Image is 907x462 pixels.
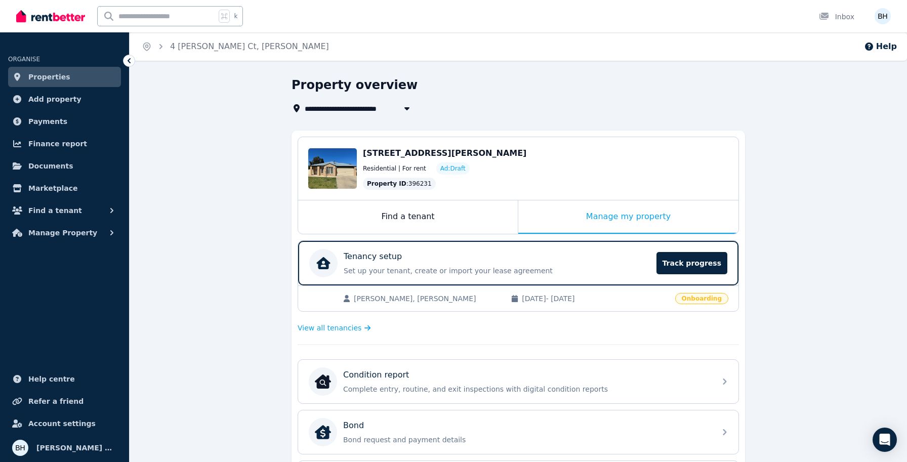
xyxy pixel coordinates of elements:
[28,71,70,83] span: Properties
[875,8,891,24] img: Bradley Hulm & Maria Hulm
[28,182,77,194] span: Marketplace
[130,32,341,61] nav: Breadcrumb
[8,369,121,389] a: Help centre
[873,428,897,452] div: Open Intercom Messenger
[28,160,73,172] span: Documents
[8,67,121,87] a: Properties
[522,293,669,304] span: [DATE] - [DATE]
[343,419,364,432] p: Bond
[8,111,121,132] a: Payments
[315,373,331,390] img: Condition report
[28,115,67,128] span: Payments
[12,440,28,456] img: Bradley Hulm & Maria Hulm
[518,200,738,234] div: Manage my property
[864,40,897,53] button: Help
[440,164,466,173] span: Ad: Draft
[28,227,97,239] span: Manage Property
[28,395,84,407] span: Refer a friend
[343,369,409,381] p: Condition report
[675,293,728,304] span: Onboarding
[8,391,121,411] a: Refer a friend
[170,41,329,51] a: 4 [PERSON_NAME] Ct, [PERSON_NAME]
[292,77,418,93] h1: Property overview
[8,413,121,434] a: Account settings
[343,384,710,394] p: Complete entry, routine, and exit inspections with digital condition reports
[363,178,436,190] div: : 396231
[28,204,82,217] span: Find a tenant
[28,373,75,385] span: Help centre
[8,178,121,198] a: Marketplace
[344,266,650,276] p: Set up your tenant, create or import your lease agreement
[298,200,518,234] div: Find a tenant
[367,180,406,188] span: Property ID
[298,241,738,285] a: Tenancy setupSet up your tenant, create or import your lease agreementTrack progress
[363,164,426,173] span: Residential | For rent
[234,12,237,20] span: k
[28,138,87,150] span: Finance report
[8,134,121,154] a: Finance report
[819,12,854,22] div: Inbox
[315,424,331,440] img: Bond
[298,410,738,454] a: BondBondBond request and payment details
[354,293,501,304] span: [PERSON_NAME], [PERSON_NAME]
[298,360,738,403] a: Condition reportCondition reportComplete entry, routine, and exit inspections with digital condit...
[8,223,121,243] button: Manage Property
[16,9,85,24] img: RentBetter
[8,200,121,221] button: Find a tenant
[28,93,81,105] span: Add property
[8,156,121,176] a: Documents
[28,417,96,430] span: Account settings
[343,435,710,445] p: Bond request and payment details
[344,250,402,263] p: Tenancy setup
[656,252,727,274] span: Track progress
[8,89,121,109] a: Add property
[298,323,371,333] a: View all tenancies
[298,323,361,333] span: View all tenancies
[363,148,526,158] span: [STREET_ADDRESS][PERSON_NAME]
[8,56,40,63] span: ORGANISE
[36,442,117,454] span: [PERSON_NAME] & [PERSON_NAME]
